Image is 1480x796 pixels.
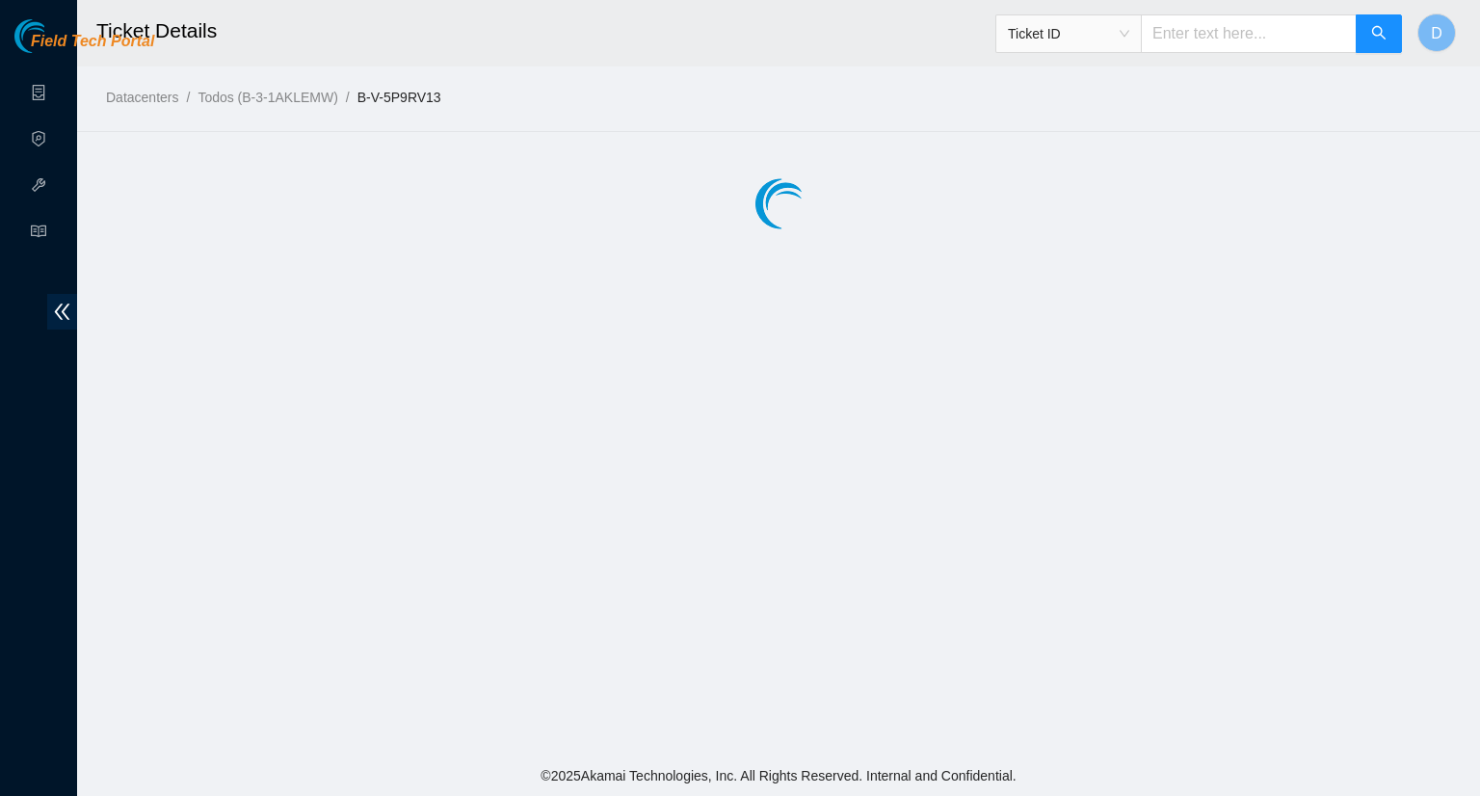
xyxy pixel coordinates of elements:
[31,215,46,253] span: read
[77,756,1480,796] footer: © 2025 Akamai Technologies, Inc. All Rights Reserved. Internal and Confidential.
[106,90,178,105] a: Datacenters
[1417,13,1456,52] button: D
[47,294,77,330] span: double-left
[357,90,441,105] a: B-V-5P9RV13
[14,35,154,60] a: Akamai TechnologiesField Tech Portal
[1356,14,1402,53] button: search
[31,33,154,51] span: Field Tech Portal
[186,90,190,105] span: /
[1371,25,1387,43] span: search
[1431,21,1442,45] span: D
[1141,14,1357,53] input: Enter text here...
[1008,19,1129,48] span: Ticket ID
[14,19,97,53] img: Akamai Technologies
[346,90,350,105] span: /
[198,90,337,105] a: Todos (B-3-1AKLEMW)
